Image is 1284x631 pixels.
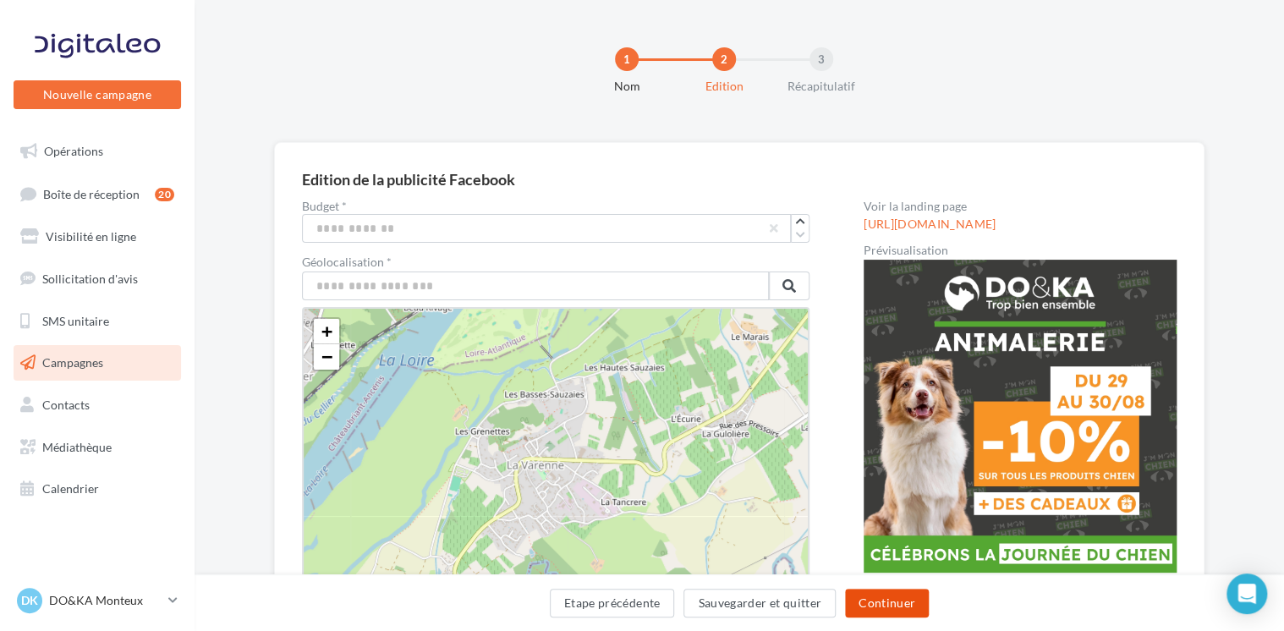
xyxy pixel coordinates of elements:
span: Calendrier [42,481,99,496]
div: Edition [670,78,778,95]
label: Géolocalisation * [302,256,809,268]
p: DO&KA Monteux [49,592,162,609]
label: Budget * [302,200,809,212]
button: Sauvegarder et quitter [683,589,836,617]
span: + [321,321,332,342]
span: Boîte de réception [43,186,140,200]
img: operation-preview [864,260,1177,573]
div: Open Intercom Messenger [1226,573,1267,614]
a: Contacts [10,387,184,423]
span: Médiathèque [42,440,112,454]
a: DK DO&KA Monteux [14,584,181,617]
span: − [321,346,332,367]
div: Voir la landing page [864,200,1177,212]
div: Edition de la publicité Facebook [302,172,515,187]
span: SMS unitaire [42,313,109,327]
div: 20 [155,188,174,201]
div: Récapitulatif [767,78,875,95]
button: Continuer [845,589,929,617]
div: Nom [573,78,681,95]
a: Zoom in [314,319,339,344]
div: 3 [809,47,833,71]
a: Calendrier [10,471,184,507]
a: SMS unitaire [10,304,184,339]
a: Visibilité en ligne [10,219,184,255]
button: Nouvelle campagne [14,80,181,109]
span: Campagnes [42,355,103,370]
a: Boîte de réception20 [10,176,184,212]
span: Opérations [44,144,103,158]
a: Zoom out [314,344,339,370]
a: Opérations [10,134,184,169]
a: Campagnes [10,345,184,381]
div: 2 [712,47,736,71]
span: Visibilité en ligne [46,229,136,244]
button: Etape précédente [550,589,675,617]
a: Médiathèque [10,430,184,465]
div: Prévisualisation [864,244,1177,256]
div: 1 [615,47,639,71]
span: DK [21,592,38,609]
span: Sollicitation d'avis [42,272,138,286]
span: Contacts [42,398,90,412]
a: [URL][DOMAIN_NAME] [864,217,996,231]
a: Sollicitation d'avis [10,261,184,297]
